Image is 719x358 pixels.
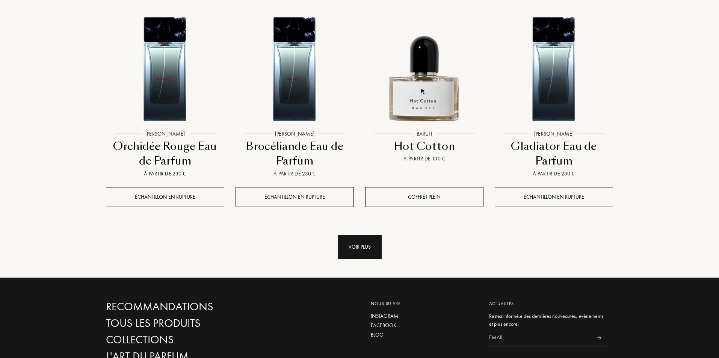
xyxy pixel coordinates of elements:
[338,235,382,259] div: Voir plus
[239,139,351,169] div: Brocéliande Eau de Parfum
[365,187,483,207] div: Coffret plein
[106,317,267,330] a: Tous les produits
[495,9,612,126] img: Gladiator Eau de Parfum Sora Dora
[371,331,478,339] a: Blog
[239,170,351,178] div: À partir de 230 €
[371,322,478,329] a: Facebook
[366,9,483,126] img: Hot Cotton Baruti
[236,9,353,126] img: Brocéliande Eau de Parfum Sora Dora
[109,139,221,169] div: Orchidée Rouge Eau de Parfum
[368,155,480,163] div: À partir de 130 €
[498,170,610,178] div: À partir de 230 €
[109,170,221,178] div: À partir de 230 €
[371,312,478,320] a: Instagram
[371,300,478,307] div: Nous suivre
[107,9,224,126] img: Orchidée Rouge Eau de Parfum Sora Dora
[489,312,607,328] div: Restez informé.e des dernières nouveautés, évènements et plus encore.
[498,139,610,169] div: Gladiator Eau de Parfum
[236,187,354,207] div: Échantillon en rupture
[236,1,354,187] a: Brocéliande Eau de Parfum Sora Dora[PERSON_NAME]Brocéliande Eau de ParfumÀ partir de 230 €
[597,336,601,340] img: news_send.svg
[106,300,267,313] a: Recommandations
[365,1,483,172] a: Hot Cotton BarutiBarutiHot CottonÀ partir de 130 €
[495,1,613,187] a: Gladiator Eau de Parfum Sora Dora[PERSON_NAME]Gladiator Eau de ParfumÀ partir de 230 €
[489,300,607,307] div: Actualités
[489,329,591,346] input: Email
[495,187,613,207] div: Échantillon en rupture
[106,1,224,187] a: Orchidée Rouge Eau de Parfum Sora Dora[PERSON_NAME]Orchidée Rouge Eau de ParfumÀ partir de 230 €
[106,187,224,207] div: Échantillon en rupture
[106,333,267,346] a: Collections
